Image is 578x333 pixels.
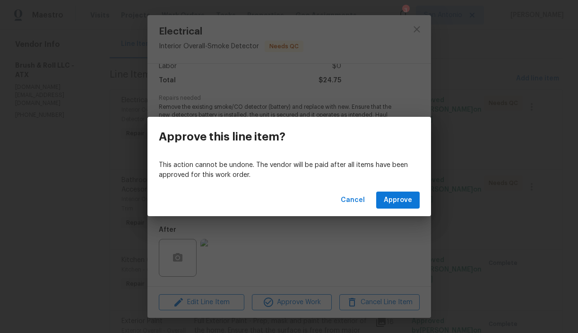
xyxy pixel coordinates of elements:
[376,192,420,209] button: Approve
[341,194,365,206] span: Cancel
[337,192,369,209] button: Cancel
[159,130,285,143] h3: Approve this line item?
[159,160,420,180] p: This action cannot be undone. The vendor will be paid after all items have been approved for this...
[384,194,412,206] span: Approve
